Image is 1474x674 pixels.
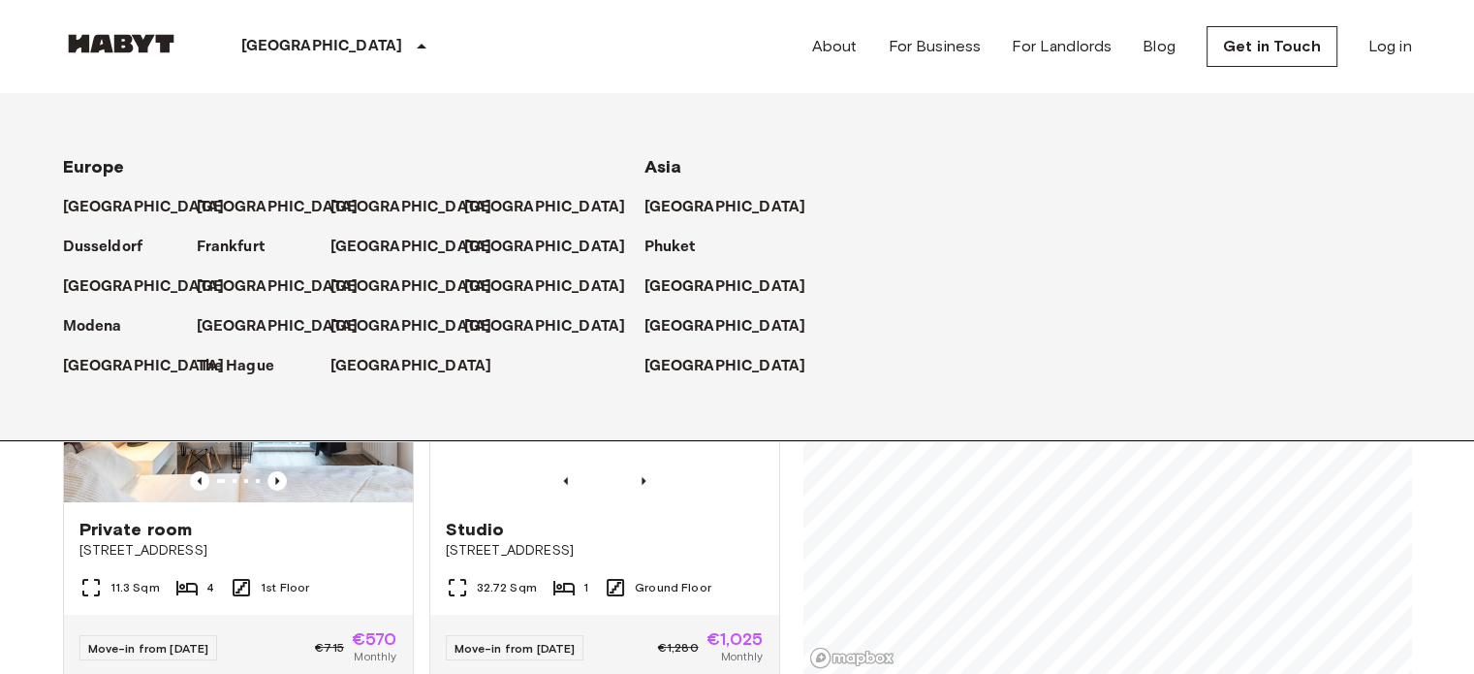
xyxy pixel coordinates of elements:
[197,355,294,378] a: The Hague
[809,647,894,669] a: Mapbox logo
[455,641,576,656] span: Move-in from [DATE]
[658,639,699,657] span: €1,280
[88,641,209,656] span: Move-in from [DATE]
[63,355,225,378] p: [GEOGRAPHIC_DATA]
[644,275,826,299] a: [GEOGRAPHIC_DATA]
[330,196,512,219] a: [GEOGRAPHIC_DATA]
[63,196,225,219] p: [GEOGRAPHIC_DATA]
[1143,35,1176,58] a: Blog
[197,315,378,338] a: [GEOGRAPHIC_DATA]
[644,236,696,259] p: Phuket
[197,236,284,259] a: Frankfurt
[352,630,397,648] span: €570
[556,471,576,491] button: Previous image
[315,639,344,657] span: €715
[477,579,537,596] span: 32.72 Sqm
[330,355,492,378] p: [GEOGRAPHIC_DATA]
[1012,35,1112,58] a: For Landlords
[812,35,858,58] a: About
[464,275,626,299] p: [GEOGRAPHIC_DATA]
[63,275,225,299] p: [GEOGRAPHIC_DATA]
[1368,35,1412,58] a: Log in
[63,315,122,338] p: Modena
[464,275,645,299] a: [GEOGRAPHIC_DATA]
[63,275,244,299] a: [GEOGRAPHIC_DATA]
[464,196,626,219] p: [GEOGRAPHIC_DATA]
[583,579,588,596] span: 1
[464,196,645,219] a: [GEOGRAPHIC_DATA]
[197,275,378,299] a: [GEOGRAPHIC_DATA]
[63,315,141,338] a: Modena
[110,579,160,596] span: 11.3 Sqm
[330,315,512,338] a: [GEOGRAPHIC_DATA]
[644,196,826,219] a: [GEOGRAPHIC_DATA]
[63,236,143,259] p: Dusseldorf
[464,315,645,338] a: [GEOGRAPHIC_DATA]
[79,541,397,561] span: [STREET_ADDRESS]
[330,355,512,378] a: [GEOGRAPHIC_DATA]
[330,275,512,299] a: [GEOGRAPHIC_DATA]
[644,355,826,378] a: [GEOGRAPHIC_DATA]
[446,518,505,541] span: Studio
[63,196,244,219] a: [GEOGRAPHIC_DATA]
[464,236,626,259] p: [GEOGRAPHIC_DATA]
[634,471,653,491] button: Previous image
[706,630,764,648] span: €1,025
[644,156,682,177] span: Asia
[330,196,492,219] p: [GEOGRAPHIC_DATA]
[190,471,209,491] button: Previous image
[635,579,711,596] span: Ground Floor
[261,579,309,596] span: 1st Floor
[330,275,492,299] p: [GEOGRAPHIC_DATA]
[644,275,806,299] p: [GEOGRAPHIC_DATA]
[206,579,214,596] span: 4
[197,275,359,299] p: [GEOGRAPHIC_DATA]
[197,236,265,259] p: Frankfurt
[63,34,179,53] img: Habyt
[1207,26,1337,67] a: Get in Touch
[197,315,359,338] p: [GEOGRAPHIC_DATA]
[241,35,403,58] p: [GEOGRAPHIC_DATA]
[197,196,378,219] a: [GEOGRAPHIC_DATA]
[354,648,396,665] span: Monthly
[446,541,764,561] span: [STREET_ADDRESS]
[63,236,163,259] a: Dusseldorf
[330,236,512,259] a: [GEOGRAPHIC_DATA]
[644,315,826,338] a: [GEOGRAPHIC_DATA]
[197,355,274,378] p: The Hague
[79,518,193,541] span: Private room
[63,156,125,177] span: Europe
[330,236,492,259] p: [GEOGRAPHIC_DATA]
[464,236,645,259] a: [GEOGRAPHIC_DATA]
[720,648,763,665] span: Monthly
[267,471,287,491] button: Previous image
[464,315,626,338] p: [GEOGRAPHIC_DATA]
[644,236,715,259] a: Phuket
[888,35,981,58] a: For Business
[644,355,806,378] p: [GEOGRAPHIC_DATA]
[330,315,492,338] p: [GEOGRAPHIC_DATA]
[644,196,806,219] p: [GEOGRAPHIC_DATA]
[63,355,244,378] a: [GEOGRAPHIC_DATA]
[644,315,806,338] p: [GEOGRAPHIC_DATA]
[197,196,359,219] p: [GEOGRAPHIC_DATA]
